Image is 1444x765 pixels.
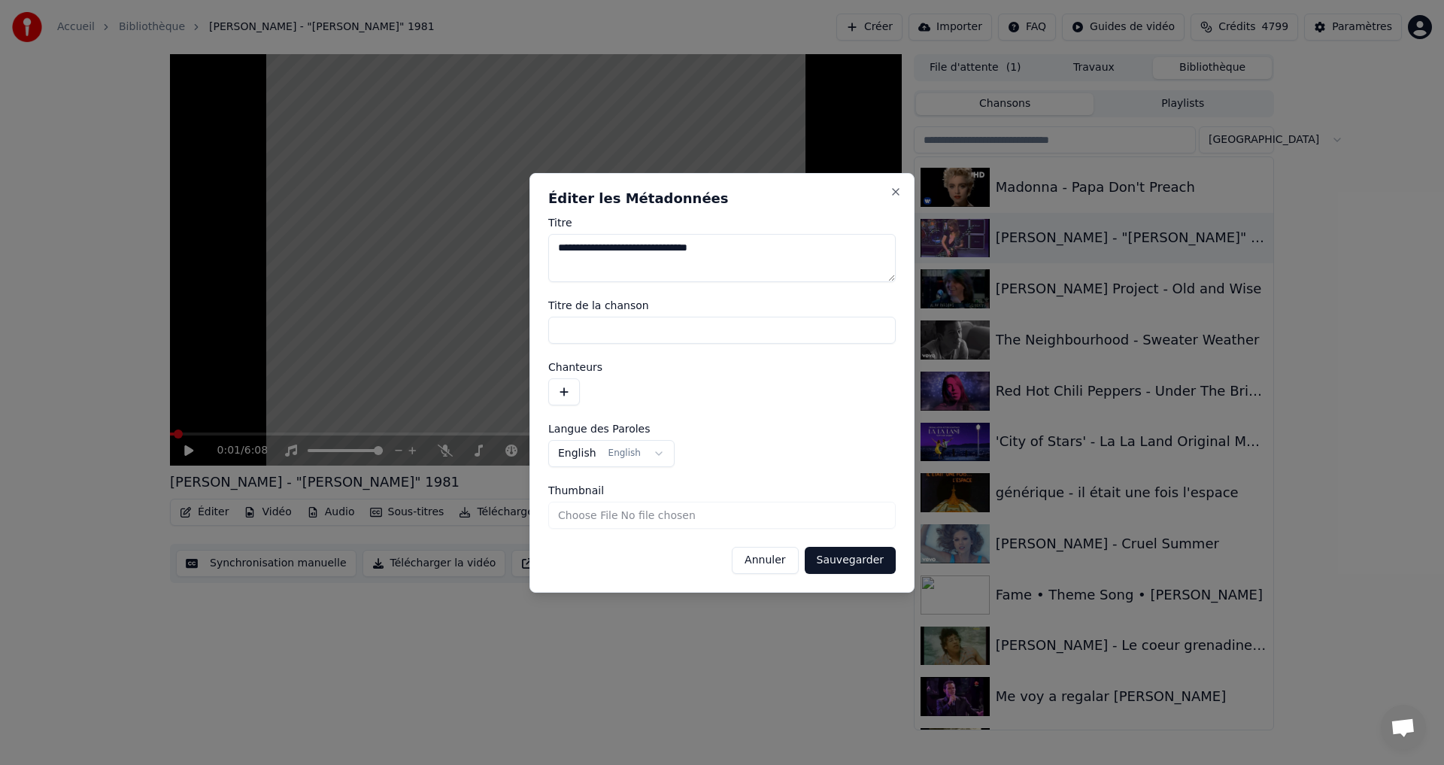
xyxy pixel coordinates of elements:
[548,300,896,311] label: Titre de la chanson
[732,547,798,574] button: Annuler
[548,217,896,228] label: Titre
[548,192,896,205] h2: Éditer les Métadonnées
[548,362,896,372] label: Chanteurs
[548,423,651,434] span: Langue des Paroles
[548,485,604,496] span: Thumbnail
[805,547,896,574] button: Sauvegarder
